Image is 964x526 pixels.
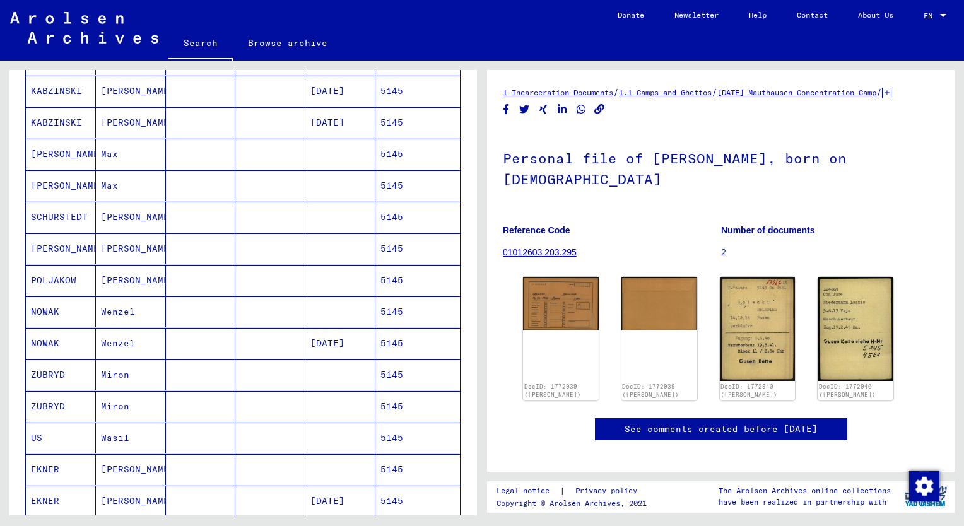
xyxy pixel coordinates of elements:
img: 001.jpg [720,277,796,381]
mat-cell: 5145 [375,233,460,264]
mat-cell: [PERSON_NAME] [96,76,166,107]
a: Legal notice [497,484,560,498]
mat-cell: KABZINSKI [26,107,96,138]
mat-cell: KABZINSKI [26,76,96,107]
p: have been realized in partnership with [719,496,891,508]
mat-cell: 5145 [375,139,460,170]
a: 01012603 203.295 [503,247,577,257]
mat-cell: 5145 [375,76,460,107]
mat-cell: 5145 [375,296,460,327]
div: | [497,484,652,498]
button: Share on LinkedIn [556,102,569,117]
span: / [712,86,717,98]
mat-cell: 5145 [375,328,460,359]
mat-cell: Wenzel [96,328,166,359]
span: / [613,86,619,98]
mat-cell: Max [96,170,166,201]
a: 1.1 Camps and Ghettos [619,88,712,97]
mat-cell: [DATE] [305,486,375,517]
b: Reference Code [503,225,570,235]
mat-cell: 5145 [375,391,460,422]
mat-cell: EKNER [26,486,96,517]
mat-cell: 5145 [375,170,460,201]
img: Change consent [909,471,939,501]
mat-cell: 5145 [375,486,460,517]
button: Share on Twitter [518,102,531,117]
img: yv_logo.png [902,481,949,512]
a: 1 Incarceration Documents [503,88,613,97]
mat-cell: Wasil [96,423,166,453]
a: DocID: 1772940 ([PERSON_NAME]) [720,383,777,399]
a: DocID: 1772939 ([PERSON_NAME]) [524,383,581,399]
a: Browse archive [233,28,343,58]
span: EN [924,11,938,20]
mat-cell: NOWAK [26,296,96,327]
mat-cell: [PERSON_NAME] [96,233,166,264]
mat-cell: [DATE] [305,107,375,138]
mat-cell: [PERSON_NAME] [96,454,166,485]
mat-cell: [PERSON_NAME] [26,170,96,201]
mat-cell: [PERSON_NAME] [96,265,166,296]
mat-cell: [DATE] [305,328,375,359]
mat-cell: [PERSON_NAME] [26,233,96,264]
h1: Personal file of [PERSON_NAME], born on [DEMOGRAPHIC_DATA] [503,129,939,206]
p: Copyright © Arolsen Archives, 2021 [497,498,652,509]
mat-cell: [DATE] [305,76,375,107]
img: 002.jpg [621,277,697,330]
mat-cell: ZUBRYD [26,391,96,422]
mat-cell: NOWAK [26,328,96,359]
a: Search [168,28,233,61]
mat-cell: ZUBRYD [26,359,96,390]
a: See comments created before [DATE] [625,423,818,436]
mat-cell: US [26,423,96,453]
a: DocID: 1772939 ([PERSON_NAME]) [622,383,679,399]
mat-cell: Miron [96,391,166,422]
mat-cell: 5145 [375,359,460,390]
div: Change consent [908,470,939,501]
mat-cell: [PERSON_NAME] [26,139,96,170]
mat-cell: [PERSON_NAME] [96,202,166,233]
mat-cell: Max [96,139,166,170]
button: Share on WhatsApp [575,102,588,117]
span: / [876,86,882,98]
mat-cell: [PERSON_NAME] [96,107,166,138]
img: Arolsen_neg.svg [10,12,158,44]
a: [DATE] Mauthausen Concentration Camp [717,88,876,97]
button: Share on Facebook [500,102,513,117]
mat-cell: 5145 [375,107,460,138]
a: Privacy policy [565,484,652,498]
mat-cell: Miron [96,359,166,390]
b: Number of documents [721,225,815,235]
mat-cell: 5145 [375,423,460,453]
button: Copy link [593,102,606,117]
a: DocID: 1772940 ([PERSON_NAME]) [819,383,876,399]
mat-cell: 5145 [375,454,460,485]
mat-cell: Wenzel [96,296,166,327]
img: 001.jpg [523,277,599,330]
button: Share on Xing [537,102,550,117]
mat-cell: [PERSON_NAME] [96,486,166,517]
mat-cell: 5145 [375,202,460,233]
img: 002.jpg [818,277,893,381]
mat-cell: POLJAKOW [26,265,96,296]
mat-cell: SCHÜRSTEDT [26,202,96,233]
p: The Arolsen Archives online collections [719,485,891,496]
mat-cell: EKNER [26,454,96,485]
mat-cell: 5145 [375,265,460,296]
p: 2 [721,246,939,259]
